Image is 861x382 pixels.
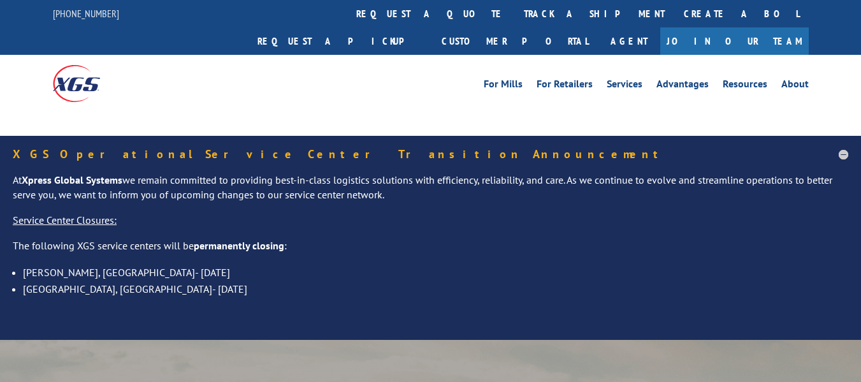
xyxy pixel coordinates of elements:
a: For Mills [484,79,523,93]
li: [PERSON_NAME], [GEOGRAPHIC_DATA]- [DATE] [23,264,848,281]
p: At we remain committed to providing best-in-class logistics solutions with efficiency, reliabilit... [13,173,848,214]
a: Resources [723,79,767,93]
a: Agent [598,27,660,55]
li: [GEOGRAPHIC_DATA], [GEOGRAPHIC_DATA]- [DATE] [23,281,848,297]
p: The following XGS service centers will be : [13,239,848,264]
strong: permanently closing [194,239,284,252]
a: For Retailers [537,79,593,93]
h5: XGS Operational Service Center Transition Announcement [13,149,848,160]
a: About [781,79,809,93]
strong: Xpress Global Systems [22,173,122,186]
u: Service Center Closures: [13,214,117,226]
a: Request a pickup [248,27,432,55]
a: Customer Portal [432,27,598,55]
a: Advantages [656,79,709,93]
a: [PHONE_NUMBER] [53,7,119,20]
a: Join Our Team [660,27,809,55]
a: Services [607,79,642,93]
